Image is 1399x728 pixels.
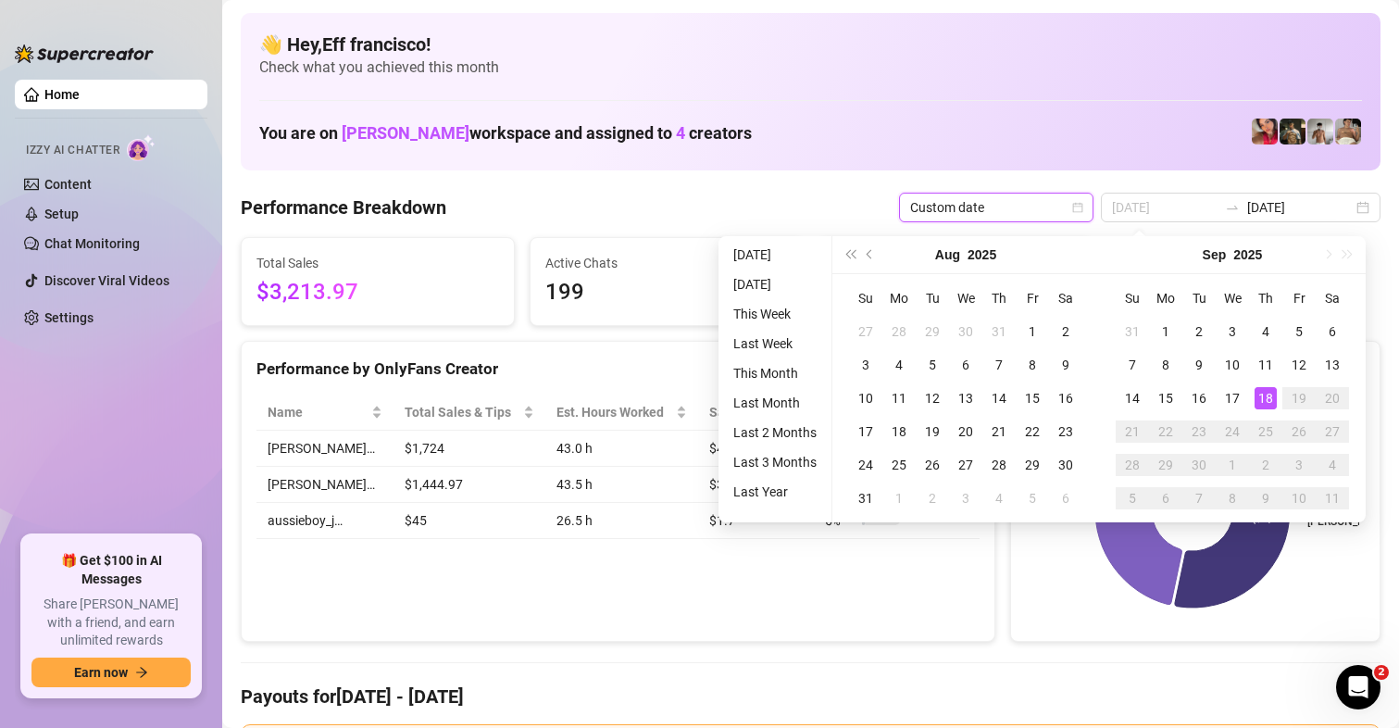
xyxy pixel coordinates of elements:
div: 11 [1255,354,1277,376]
div: 1 [888,487,910,509]
td: 2025-09-02 [1182,315,1216,348]
td: $33.22 [698,467,814,503]
div: 1 [1221,454,1243,476]
div: 23 [1188,420,1210,443]
td: 2025-08-23 [1049,415,1082,448]
th: We [949,282,982,315]
div: 7 [1121,354,1143,376]
span: Total Sales [256,253,499,273]
td: 2025-10-11 [1316,482,1349,515]
td: 2025-08-27 [949,448,982,482]
div: 14 [988,387,1010,409]
td: 2025-09-17 [1216,382,1249,415]
td: 2025-09-01 [882,482,916,515]
th: Mo [1149,282,1182,315]
td: 2025-10-08 [1216,482,1249,515]
td: 2025-08-24 [849,448,882,482]
div: 9 [1255,487,1277,509]
h4: Performance Breakdown [241,195,446,220]
li: [DATE] [726,273,824,295]
div: 21 [1121,420,1143,443]
button: Choose a month [935,236,960,273]
td: 2025-10-01 [1216,448,1249,482]
div: 25 [1255,420,1277,443]
td: 2025-09-15 [1149,382,1182,415]
td: 2025-08-04 [882,348,916,382]
td: 2025-09-04 [1249,315,1282,348]
a: Chat Monitoring [44,236,140,251]
td: 2025-08-31 [1116,315,1149,348]
img: aussieboy_j [1307,119,1333,144]
td: 2025-08-08 [1016,348,1049,382]
span: to [1225,200,1240,215]
div: 29 [1155,454,1177,476]
span: Share [PERSON_NAME] with a friend, and earn unlimited rewards [31,596,191,650]
td: 2025-08-30 [1049,448,1082,482]
div: 14 [1121,387,1143,409]
th: Sales / Hour [698,395,814,431]
span: 4 [676,123,685,143]
td: 2025-07-28 [882,315,916,348]
td: aussieboy_j… [256,503,393,539]
td: 2025-09-13 [1316,348,1349,382]
div: 17 [1221,387,1243,409]
td: $45 [393,503,545,539]
div: 3 [1221,320,1243,343]
div: 10 [1221,354,1243,376]
div: 6 [955,354,977,376]
div: 28 [1121,454,1143,476]
th: Fr [1016,282,1049,315]
div: 26 [921,454,943,476]
a: Discover Viral Videos [44,273,169,288]
div: 12 [1288,354,1310,376]
button: Choose a month [1203,236,1227,273]
td: [PERSON_NAME]… [256,467,393,503]
td: 2025-08-05 [916,348,949,382]
td: 2025-09-05 [1282,315,1316,348]
li: This Week [726,303,824,325]
div: 21 [988,420,1010,443]
input: Start date [1112,197,1218,218]
th: Fr [1282,282,1316,315]
td: 2025-08-21 [982,415,1016,448]
td: 2025-10-07 [1182,482,1216,515]
th: Mo [882,282,916,315]
td: $1.7 [698,503,814,539]
td: 2025-08-07 [982,348,1016,382]
span: Custom date [910,194,1082,221]
th: Sa [1316,282,1349,315]
th: We [1216,282,1249,315]
td: 2025-08-15 [1016,382,1049,415]
td: 2025-07-30 [949,315,982,348]
td: 2025-08-19 [916,415,949,448]
th: Th [982,282,1016,315]
div: 7 [1188,487,1210,509]
img: logo-BBDzfeDw.svg [15,44,154,63]
td: 2025-09-28 [1116,448,1149,482]
th: Su [1116,282,1149,315]
h4: 👋 Hey, Eff francisco ! [259,31,1362,57]
div: 1 [1155,320,1177,343]
div: 6 [1055,487,1077,509]
iframe: Intercom live chat [1336,665,1380,709]
div: 3 [955,487,977,509]
th: Name [256,395,393,431]
td: 2025-10-03 [1282,448,1316,482]
td: 2025-09-21 [1116,415,1149,448]
div: 9 [1188,354,1210,376]
div: 4 [988,487,1010,509]
div: 30 [1055,454,1077,476]
td: 2025-09-24 [1216,415,1249,448]
div: 31 [988,320,1010,343]
td: 2025-08-29 [1016,448,1049,482]
div: 19 [921,420,943,443]
td: 2025-09-16 [1182,382,1216,415]
div: 2 [1255,454,1277,476]
td: 2025-09-14 [1116,382,1149,415]
div: 6 [1155,487,1177,509]
img: Aussieboy_jfree [1335,119,1361,144]
td: 2025-08-28 [982,448,1016,482]
td: 2025-10-10 [1282,482,1316,515]
td: 2025-08-17 [849,415,882,448]
div: 20 [955,420,977,443]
